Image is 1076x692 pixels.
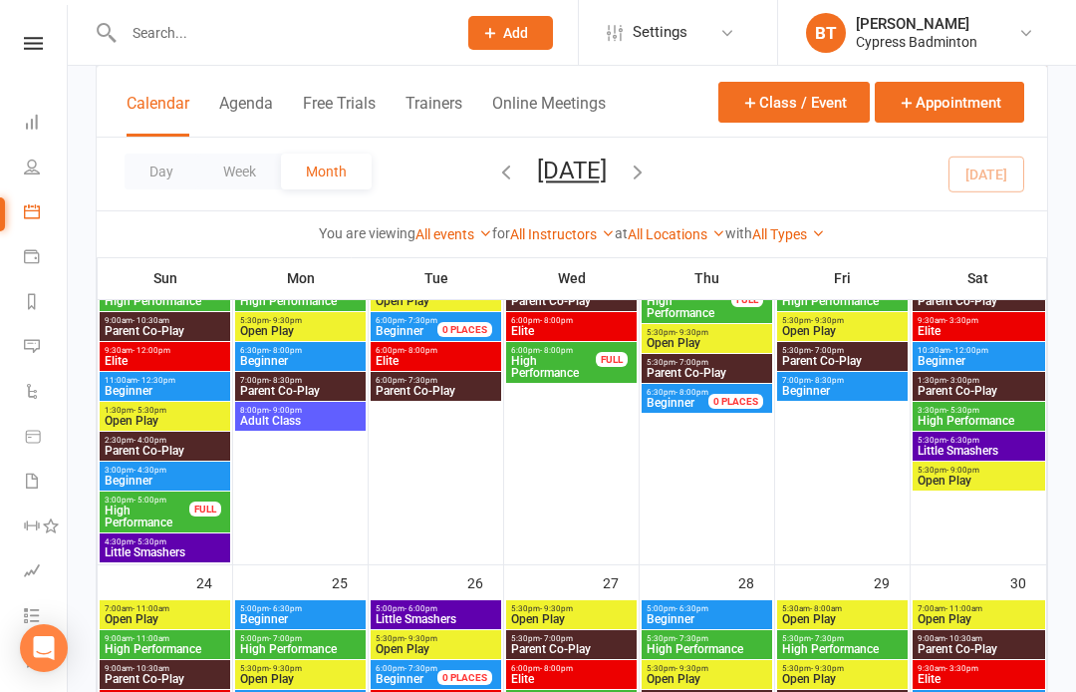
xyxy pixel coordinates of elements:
button: Day [125,154,198,189]
strong: for [492,225,510,241]
div: 29 [874,565,910,598]
span: Little Smashers [917,445,1041,457]
a: Assessments [24,550,69,595]
span: High Performance [239,295,362,307]
span: Elite [510,325,633,337]
span: - 9:30pm [269,316,302,325]
span: 5:30pm [239,316,362,325]
span: - 6:00pm [404,604,437,613]
button: Appointment [875,82,1024,123]
span: 5:30pm [781,316,904,325]
span: 5:30pm [239,664,362,673]
span: Add [503,25,528,41]
span: 3:00pm [104,496,190,505]
span: 5:30pm [917,436,1041,445]
div: FULL [596,352,628,367]
span: 4:30pm [104,537,226,546]
span: High Performance [646,643,768,655]
span: - 9:30pm [811,664,844,673]
button: Agenda [219,94,273,137]
span: Parent Co-Play [375,385,497,397]
span: Elite [375,355,497,367]
span: - 9:00pm [946,466,979,475]
span: High Performance [104,295,226,307]
span: High Performance [917,415,1041,427]
span: - 12:00pm [950,346,988,355]
a: All Locations [628,226,725,242]
span: 7:00pm [781,376,904,385]
span: - 8:00pm [404,346,437,355]
div: Open Intercom Messenger [20,624,68,672]
span: Open Play [375,295,497,307]
strong: with [725,225,752,241]
span: Open Play [646,337,768,349]
span: - 11:00am [133,604,169,613]
span: - 9:30pm [269,664,302,673]
button: Month [281,154,372,189]
span: Open Play [781,613,904,625]
span: Beginner [104,385,226,397]
span: - 8:00pm [540,316,573,325]
button: Free Trials [303,94,376,137]
span: - 10:30am [133,664,169,673]
span: - 7:00pm [675,358,708,367]
div: 25 [332,565,368,598]
span: 5:30pm [781,634,904,643]
input: Search... [118,19,442,47]
span: Beginner [647,396,694,410]
button: [DATE] [537,157,607,184]
span: - 8:00pm [540,346,573,355]
span: 5:00pm [646,604,768,613]
div: FULL [189,502,221,517]
strong: at [615,225,628,241]
span: - 6:30pm [675,604,708,613]
a: All events [415,226,492,242]
span: - 12:30pm [137,376,175,385]
span: 10:30am [917,346,1041,355]
span: - 5:00pm [134,496,166,505]
button: Class / Event [718,82,870,123]
span: - 7:30pm [404,664,437,673]
span: - 5:30pm [134,537,166,546]
span: 5:30am [781,604,904,613]
span: 8:00pm [239,406,362,415]
span: 1:30pm [104,406,226,415]
span: 5:30pm [510,634,633,643]
span: - 3:30pm [945,664,978,673]
div: 0 PLACES [708,394,763,409]
div: Cypress Badminton [856,33,977,51]
span: 5:30pm [646,634,768,643]
span: - 7:30pm [404,376,437,385]
span: Adult Class [239,415,362,427]
span: High Performance [104,643,226,655]
th: Wed [504,257,640,299]
div: BT [806,13,846,53]
th: Sat [911,257,1047,299]
span: - 8:00pm [269,346,302,355]
div: [PERSON_NAME] [856,15,977,33]
span: - 9:30pm [540,604,573,613]
span: - 11:00am [945,604,982,613]
div: 26 [467,565,503,598]
span: - 8:00pm [540,664,573,673]
span: High Performance [104,505,190,528]
span: - 8:00am [810,604,842,613]
button: Week [198,154,281,189]
div: 24 [196,565,232,598]
span: - 7:00pm [269,634,302,643]
span: Open Play [239,673,362,685]
span: Beginner [104,475,226,487]
span: 5:30pm [781,346,904,355]
span: Beginner [239,613,362,625]
span: 5:30pm [646,328,768,337]
span: 5:00pm [239,604,362,613]
span: Little Smashers [375,613,497,625]
span: Elite [917,673,1041,685]
span: 5:30pm [646,664,768,673]
a: Payments [24,236,69,281]
span: - 5:30pm [946,406,979,415]
span: 6:30pm [239,346,362,355]
button: Calendar [127,94,189,137]
span: Beginner [376,672,423,686]
a: All Instructors [510,226,615,242]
